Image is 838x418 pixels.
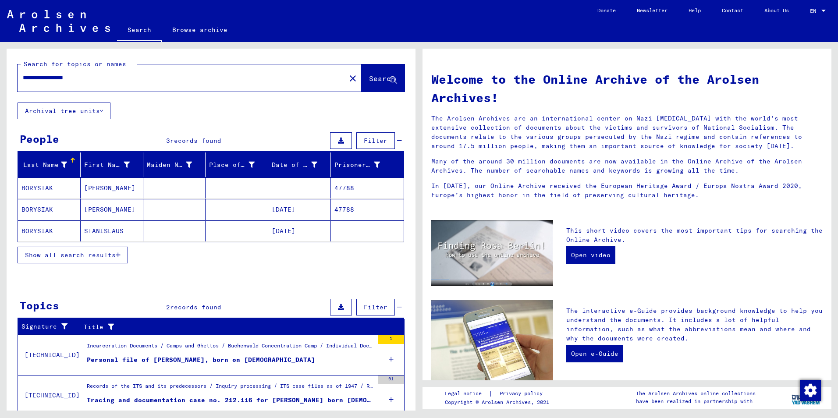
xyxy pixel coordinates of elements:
div: Place of Birth [209,160,255,170]
div: First Name [84,158,143,172]
div: First Name [84,160,130,170]
div: 91 [378,375,404,384]
img: eguide.jpg [431,300,553,381]
div: Maiden Name [147,158,206,172]
mat-cell: [DATE] [268,220,331,241]
mat-icon: close [348,73,358,84]
span: 2 [166,303,170,311]
div: Maiden Name [147,160,192,170]
img: Zustimmung ändern [800,380,821,401]
a: Privacy policy [493,389,553,398]
div: Last Name [21,158,80,172]
p: This short video covers the most important tips for searching the Online Archive. [566,226,823,244]
p: Copyright © Arolsen Archives, 2021 [445,398,553,406]
div: Prisoner # [334,158,393,172]
div: 1 [378,335,404,344]
mat-cell: BORYSIAK [18,220,81,241]
div: Last Name [21,160,67,170]
mat-cell: [PERSON_NAME] [81,177,143,198]
button: Archival tree units [18,103,110,119]
p: The Arolsen Archives online collections [636,390,756,397]
div: Signature [21,322,69,331]
div: Title [84,320,394,334]
mat-cell: STANISLAUS [81,220,143,241]
mat-header-cell: Last Name [18,152,81,177]
a: Open video [566,246,615,264]
div: Topics [20,298,59,313]
p: Many of the around 30 million documents are now available in the Online Archive of the Arolsen Ar... [431,157,823,175]
mat-cell: [PERSON_NAME] [81,199,143,220]
div: Incarceration Documents / Camps and Ghettos / Buchenwald Concentration Camp / Individual Document... [87,342,373,354]
mat-header-cell: Date of Birth [268,152,331,177]
span: Filter [364,303,387,311]
span: records found [170,303,221,311]
div: Records of the ITS and its predecessors / Inquiry processing / ITS case files as of 1947 / Reposi... [87,382,373,394]
mat-cell: [DATE] [268,199,331,220]
button: Show all search results [18,247,128,263]
a: Search [117,19,162,42]
div: Title [84,322,383,332]
mat-header-cell: Maiden Name [143,152,206,177]
button: Filter [356,132,395,149]
button: Clear [344,69,362,87]
div: Place of Birth [209,158,268,172]
div: Date of Birth [272,160,317,170]
img: Arolsen_neg.svg [7,10,110,32]
button: Search [362,64,405,92]
p: have been realized in partnership with [636,397,756,405]
a: Legal notice [445,389,489,398]
img: yv_logo.png [790,386,823,408]
mat-label: Search for topics or names [24,60,126,68]
td: [TECHNICAL_ID] [18,375,80,415]
mat-cell: BORYSIAK [18,199,81,220]
div: Signature [21,320,80,334]
span: Show all search results [25,251,116,259]
div: Personal file of [PERSON_NAME], born on [DEMOGRAPHIC_DATA] [87,355,315,365]
img: video.jpg [431,220,553,286]
mat-header-cell: Prisoner # [331,152,404,177]
p: The interactive e-Guide provides background knowledge to help you understand the documents. It in... [566,306,823,343]
span: records found [170,137,221,145]
p: In [DATE], our Online Archive received the European Heritage Award / Europa Nostra Award 2020, Eu... [431,181,823,200]
div: People [20,131,59,147]
mat-select-trigger: EN [810,7,816,14]
span: Search [369,74,395,83]
h1: Welcome to the Online Archive of the Arolsen Archives! [431,70,823,107]
button: Filter [356,299,395,315]
mat-header-cell: Place of Birth [206,152,268,177]
td: [TECHNICAL_ID] [18,335,80,375]
mat-cell: 47788 [331,177,404,198]
a: Browse archive [162,19,238,40]
a: Open e-Guide [566,345,623,362]
div: Zustimmung ändern [799,379,820,400]
div: | [445,389,553,398]
div: Tracing and documentation case no. 212.116 for [PERSON_NAME] born [DEMOGRAPHIC_DATA] or30.10.1915... [87,396,373,405]
mat-cell: 47788 [331,199,404,220]
div: Prisoner # [334,160,380,170]
mat-header-cell: First Name [81,152,143,177]
span: Filter [364,137,387,145]
mat-cell: BORYSIAK [18,177,81,198]
p: The Arolsen Archives are an international center on Nazi [MEDICAL_DATA] with the world’s most ext... [431,114,823,151]
div: Date of Birth [272,158,330,172]
span: 3 [166,137,170,145]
